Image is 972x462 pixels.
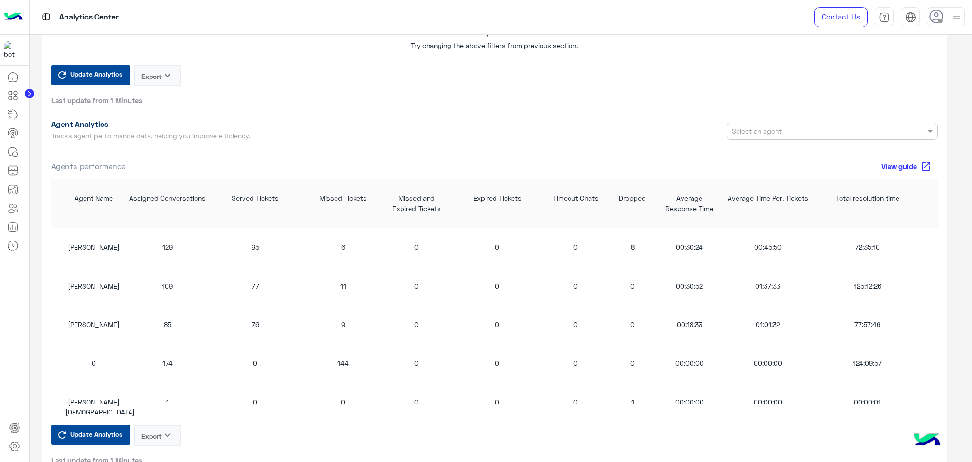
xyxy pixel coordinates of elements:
div: 0 [213,358,298,368]
img: Logo [4,7,23,27]
img: tab [905,12,916,23]
div: 124:09:57 [820,358,915,368]
div: 00:00:01 [820,397,915,417]
div: [PERSON_NAME][DEMOGRAPHIC_DATA] [65,397,122,417]
div: 1 [127,397,208,417]
div: 6 [303,242,383,252]
div: Missed Tickets [303,193,383,213]
div: 00:30:24 [664,242,716,252]
div: 77:57:46 [820,319,915,329]
div: 95 [213,242,298,252]
div: 1 [607,397,659,417]
div: 8 [607,242,659,252]
div: Timeout Chats [550,193,602,213]
button: Update Analytics [51,65,130,85]
div: 125:12:26 [820,281,915,291]
div: [PERSON_NAME] [65,319,122,329]
div: 00:45:50 [720,242,815,252]
div: 109 [127,281,208,291]
div: 0 [450,281,545,291]
div: 85 [127,319,208,329]
img: hulul-logo.png [910,424,944,457]
div: Assigned Conversations [127,193,208,213]
a: tab [875,7,894,27]
div: Dropped [607,193,659,213]
div: 01:37:33 [720,281,815,291]
div: 0 [388,242,445,252]
div: 0 [550,397,602,417]
div: 0 [388,319,445,329]
div: 0 [550,242,602,252]
i: keyboard_arrow_down [162,430,173,441]
button: Update Analytics [51,425,130,445]
div: 72:35:10 [820,242,915,252]
div: 0 [388,397,445,417]
div: Average Time Per. Tickets [720,193,815,213]
h5: Tracks agent performance data, helping you improve efficiency. [51,132,262,140]
i: keyboard_arrow_down [162,70,173,81]
div: 0 [607,281,659,291]
span: open_in_new [920,161,932,172]
div: 0 [65,358,122,368]
span: Last update from 1 Minutes [51,96,142,105]
div: 0 [450,242,545,252]
div: 00:30:52 [664,281,716,291]
div: 0 [550,358,602,368]
span: View guide [881,161,917,172]
div: 0 [607,358,659,368]
div: [PERSON_NAME] [65,242,122,252]
div: 11 [303,281,383,291]
div: Total resolution time [820,193,915,213]
div: 0 [388,281,445,291]
div: 0 [450,358,545,368]
div: 0 [450,319,545,329]
img: profile [951,11,963,23]
a: View guideopen_in_new [872,158,938,175]
div: 00:00:00 [720,397,815,417]
div: 00:00:00 [664,358,716,368]
a: Contact Us [814,7,868,27]
img: 1403182699927242 [4,41,21,58]
div: 77 [213,281,298,291]
span: Update Analytics [68,67,125,80]
div: 0 [213,397,298,417]
div: 0 [450,397,545,417]
span: Update Analytics [68,428,125,441]
div: 0 [550,319,602,329]
div: Expired Tickets [450,193,545,213]
button: Exportkeyboard_arrow_down [134,65,181,86]
div: 00:00:00 [664,397,716,417]
p: Analytics Center [59,11,119,24]
div: 01:01:32 [720,319,815,329]
h1: Agent Analytics [51,119,262,129]
div: 0 [303,397,383,417]
img: tab [879,12,890,23]
span: Agents performance [51,161,126,172]
div: 9 [303,319,383,329]
button: Exportkeyboard_arrow_down [134,425,181,446]
div: 174 [127,358,208,368]
div: Served Tickets [213,193,298,213]
div: 129 [127,242,208,252]
div: Average Response Time [664,193,716,213]
img: tab [40,11,52,23]
div: 00:00:00 [720,358,815,368]
div: Agent Name [65,193,122,213]
div: 0 [388,358,445,368]
div: Missed and Expired Tickets [388,193,445,213]
div: 0 [607,319,659,329]
div: 144 [303,358,383,368]
div: 00:18:33 [664,319,716,329]
p: Try changing the above filters from previous section. [411,40,578,50]
div: [PERSON_NAME] [65,281,122,291]
div: 76 [213,319,298,329]
div: 0 [550,281,602,291]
